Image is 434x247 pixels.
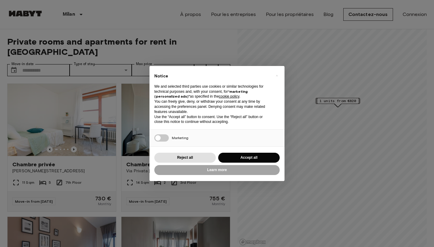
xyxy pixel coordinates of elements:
button: Reject all [154,153,216,163]
p: Use the “Accept all” button to consent. Use the “Reject all” button or close this notice to conti... [154,114,270,125]
span: Marketing [172,136,188,140]
span: × [276,72,278,79]
p: You can freely give, deny, or withdraw your consent at any time by accessing the preferences pane... [154,99,270,114]
a: cookie policy [219,94,239,98]
button: Accept all [218,153,280,163]
button: Learn more [154,165,280,175]
h2: Notice [154,73,270,79]
p: We and selected third parties use cookies or similar technologies for technical purposes and, wit... [154,84,270,99]
button: Close this notice [272,71,281,80]
strong: “marketing (personalized ads)” [154,89,248,99]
